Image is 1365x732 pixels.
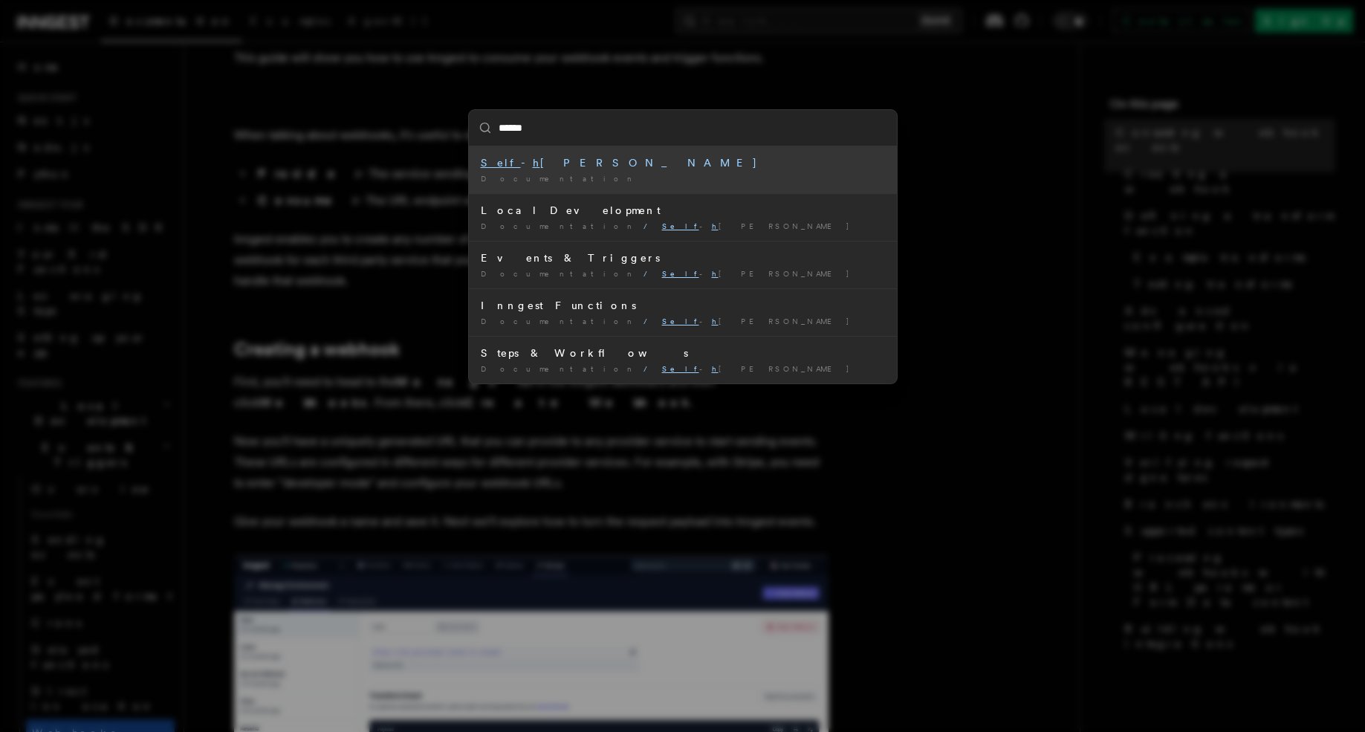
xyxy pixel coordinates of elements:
mark: h [712,364,719,373]
mark: Self [662,364,699,373]
span: / [643,269,656,278]
span: Documentation [481,221,638,230]
span: / [643,317,656,325]
div: Local Development [481,203,885,218]
mark: Self [481,157,521,169]
div: Events & Triggers [481,250,885,265]
mark: h [712,221,719,230]
span: - [PERSON_NAME] [662,364,852,373]
span: - [PERSON_NAME] [662,269,852,278]
mark: Self [662,269,699,278]
mark: h [712,269,719,278]
span: - [PERSON_NAME] [662,317,852,325]
div: Steps & Workflows [481,346,885,360]
mark: Self [662,221,699,230]
span: - [PERSON_NAME] [662,221,852,230]
span: Documentation [481,269,638,278]
mark: Self [662,317,699,325]
span: / [643,364,656,373]
span: / [643,221,656,230]
span: Documentation [481,174,638,183]
mark: h [712,317,719,325]
span: Documentation [481,317,638,325]
div: - [PERSON_NAME] [481,155,885,170]
span: Documentation [481,364,638,373]
div: Inngest Functions [481,298,885,313]
mark: h [533,157,540,169]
